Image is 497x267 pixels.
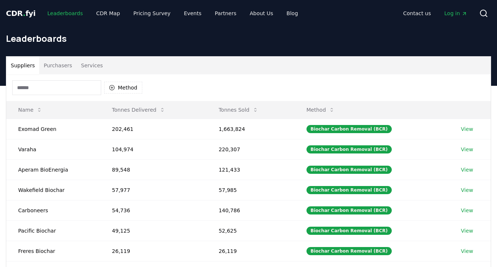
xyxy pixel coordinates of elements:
[6,33,491,44] h1: Leaderboards
[207,241,295,261] td: 26,119
[444,10,467,17] span: Log in
[307,227,392,235] div: Biochar Carbon Removal (BCR)
[461,207,473,214] a: View
[12,102,48,117] button: Name
[281,7,304,20] a: Blog
[6,159,100,180] td: Aperam BioEnergia
[6,8,36,18] a: CDR.fyi
[77,57,107,74] button: Services
[6,57,39,74] button: Suppliers
[244,7,279,20] a: About Us
[127,7,176,20] a: Pricing Survey
[6,119,100,139] td: Exomad Green
[42,7,89,20] a: Leaderboards
[90,7,126,20] a: CDR Map
[397,7,473,20] nav: Main
[461,125,473,133] a: View
[178,7,207,20] a: Events
[307,145,392,153] div: Biochar Carbon Removal (BCR)
[6,200,100,220] td: Carboneers
[100,159,207,180] td: 89,548
[207,119,295,139] td: 1,663,824
[6,241,100,261] td: Freres Biochar
[209,7,242,20] a: Partners
[397,7,437,20] a: Contact us
[461,146,473,153] a: View
[307,125,392,133] div: Biochar Carbon Removal (BCR)
[100,180,207,200] td: 57,977
[6,139,100,159] td: Varaha
[100,220,207,241] td: 49,125
[207,200,295,220] td: 140,786
[6,220,100,241] td: Pacific Biochar
[100,139,207,159] td: 104,974
[207,159,295,180] td: 121,433
[207,180,295,200] td: 57,985
[307,186,392,194] div: Biochar Carbon Removal (BCR)
[438,7,473,20] a: Log in
[6,9,36,18] span: CDR fyi
[461,247,473,255] a: View
[307,206,392,214] div: Biochar Carbon Removal (BCR)
[100,119,207,139] td: 202,461
[461,227,473,234] a: View
[301,102,341,117] button: Method
[307,247,392,255] div: Biochar Carbon Removal (BCR)
[42,7,304,20] nav: Main
[461,166,473,173] a: View
[106,102,171,117] button: Tonnes Delivered
[307,166,392,174] div: Biochar Carbon Removal (BCR)
[100,241,207,261] td: 26,119
[104,82,142,94] button: Method
[207,220,295,241] td: 52,625
[100,200,207,220] td: 54,736
[213,102,264,117] button: Tonnes Sold
[6,180,100,200] td: Wakefield Biochar
[461,186,473,194] a: View
[207,139,295,159] td: 220,307
[23,9,26,18] span: .
[39,57,77,74] button: Purchasers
